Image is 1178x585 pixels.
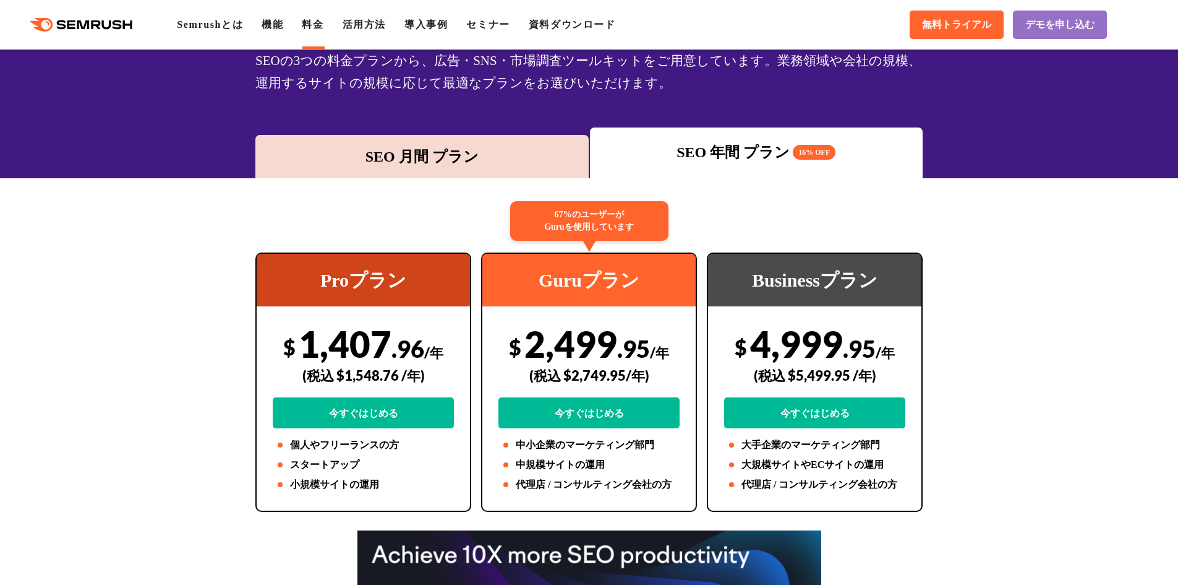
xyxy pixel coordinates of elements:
[724,477,905,492] li: 代理店 / コンサルティング会社の方
[255,50,923,94] div: SEOの3つの料金プランから、広告・SNS・市場調査ツールキットをご用意しています。業務領域や会社の規模、運用するサイトの規模に応じて最適なプランをお選びいただけます。
[273,322,454,428] div: 1,407
[724,322,905,428] div: 4,999
[283,334,296,360] span: $
[257,254,470,306] div: Proプラン
[510,201,668,241] div: 67%のユーザーが Guruを使用しています
[876,344,895,361] span: /年
[724,457,905,472] li: 大規模サイトやECサイトの運用
[529,19,616,30] a: 資料ダウンロード
[424,344,443,361] span: /年
[391,334,424,363] span: .96
[724,353,905,397] div: (税込 $5,499.95 /年)
[273,397,454,428] a: 今すぐはじめる
[466,19,510,30] a: セミナー
[273,457,454,472] li: スタートアップ
[177,19,243,30] a: Semrushとは
[498,457,680,472] li: 中規模サイトの運用
[1025,19,1095,32] span: デモを申し込む
[498,353,680,397] div: (税込 $2,749.95/年)
[343,19,386,30] a: 活用方法
[262,145,583,168] div: SEO 月間 プラン
[262,19,283,30] a: 機能
[498,477,680,492] li: 代理店 / コンサルティング会社の方
[708,254,921,306] div: Businessプラン
[498,397,680,428] a: 今すぐはじめる
[302,19,323,30] a: 料金
[498,438,680,453] li: 中小企業のマーケティング部門
[273,477,454,492] li: 小規模サイトの運用
[793,145,835,160] span: 16% OFF
[509,334,521,360] span: $
[273,353,454,397] div: (税込 $1,548.76 /年)
[498,322,680,428] div: 2,499
[596,141,917,163] div: SEO 年間 プラン
[482,254,696,306] div: Guruプラン
[922,19,991,32] span: 無料トライアル
[617,334,650,363] span: .95
[724,438,905,453] li: 大手企業のマーケティング部門
[910,11,1004,39] a: 無料トライアル
[724,397,905,428] a: 今すぐはじめる
[404,19,448,30] a: 導入事例
[273,438,454,453] li: 個人やフリーランスの方
[735,334,747,360] span: $
[650,344,669,361] span: /年
[843,334,876,363] span: .95
[1013,11,1107,39] a: デモを申し込む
